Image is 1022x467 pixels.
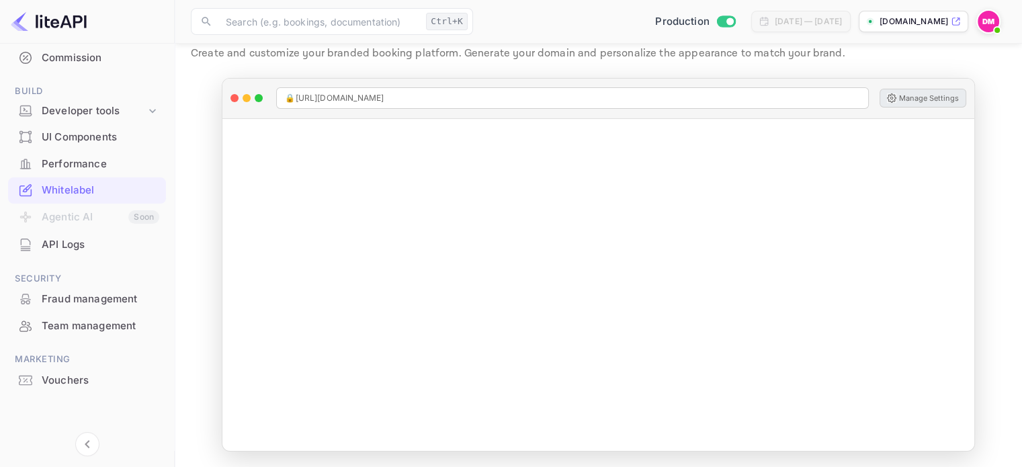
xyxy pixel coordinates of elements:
[42,103,146,119] div: Developer tools
[655,14,710,30] span: Production
[8,45,166,70] a: Commission
[775,15,842,28] div: [DATE] — [DATE]
[42,183,159,198] div: Whitelabel
[42,50,159,66] div: Commission
[42,319,159,334] div: Team management
[11,11,87,32] img: LiteAPI logo
[42,292,159,307] div: Fraud management
[8,286,166,312] div: Fraud management
[42,373,159,388] div: Vouchers
[8,124,166,151] div: UI Components
[8,271,166,286] span: Security
[880,89,966,108] button: Manage Settings
[8,124,166,149] a: UI Components
[8,177,166,204] div: Whitelabel
[8,232,166,258] div: API Logs
[880,15,948,28] p: [DOMAIN_NAME]
[191,46,1006,62] p: Create and customize your branded booking platform. Generate your domain and personalize the appe...
[8,313,166,338] a: Team management
[426,13,468,30] div: Ctrl+K
[8,352,166,367] span: Marketing
[8,286,166,311] a: Fraud management
[8,368,166,392] a: Vouchers
[42,157,159,172] div: Performance
[8,177,166,202] a: Whitelabel
[8,99,166,123] div: Developer tools
[8,368,166,394] div: Vouchers
[8,232,166,257] a: API Logs
[650,14,740,30] div: Switch to Sandbox mode
[978,11,999,32] img: Dylan McLean
[42,130,159,145] div: UI Components
[8,151,166,177] div: Performance
[285,92,384,104] span: 🔒 [URL][DOMAIN_NAME]
[8,45,166,71] div: Commission
[42,237,159,253] div: API Logs
[75,432,99,456] button: Collapse navigation
[8,313,166,339] div: Team management
[8,84,166,99] span: Build
[8,151,166,176] a: Performance
[218,8,421,35] input: Search (e.g. bookings, documentation)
